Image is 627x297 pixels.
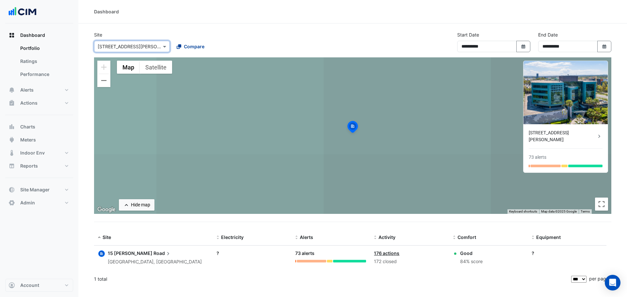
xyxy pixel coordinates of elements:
span: Electricity [221,234,244,240]
span: Meters [20,137,36,143]
button: Admin [5,196,73,209]
a: Terms (opens in new tab) [581,210,590,213]
app-icon: Reports [8,163,15,169]
button: Keyboard shortcuts [509,209,537,214]
app-icon: Alerts [8,87,15,93]
span: Activity [378,234,395,240]
label: End Date [538,31,558,38]
div: 73 alerts [529,154,546,161]
img: Company Logo [8,5,37,18]
img: 15 Talavera Road [523,61,608,124]
button: Zoom out [97,74,110,87]
div: 73 alerts [295,250,366,257]
button: Dashboard [5,29,73,42]
a: 176 actions [374,250,399,256]
span: Dashboard [20,32,45,38]
button: Zoom in [97,61,110,74]
fa-icon: Select Date [521,44,526,49]
app-icon: Dashboard [8,32,15,38]
div: Good [460,250,483,257]
button: Show street map [117,61,140,74]
button: Hide map [119,199,154,211]
button: Indoor Env [5,146,73,159]
div: ? [217,250,287,257]
span: Compare [184,43,204,50]
label: Start Date [457,31,479,38]
span: Comfort [458,234,476,240]
div: 1 total [94,271,570,287]
button: Charts [5,120,73,133]
span: Admin [20,200,35,206]
span: Equipment [536,234,561,240]
span: Site [103,234,111,240]
div: 84% score [460,258,483,265]
app-icon: Charts [8,124,15,130]
button: Meters [5,133,73,146]
span: 15 [PERSON_NAME] [108,250,153,256]
div: Dashboard [94,8,119,15]
div: ? [532,250,603,257]
app-icon: Actions [8,100,15,106]
span: Road [153,250,171,257]
app-icon: Admin [8,200,15,206]
button: Compare [172,41,209,52]
span: Indoor Env [20,150,45,156]
app-icon: Indoor Env [8,150,15,156]
span: Alerts [20,87,34,93]
button: Reports [5,159,73,172]
label: Site [94,31,102,38]
div: 172 closed [374,258,445,265]
img: site-pin-selected.svg [346,120,360,136]
app-icon: Meters [8,137,15,143]
div: [STREET_ADDRESS][PERSON_NAME] [529,129,596,143]
button: Alerts [5,83,73,97]
fa-icon: Select Date [602,44,607,49]
button: Show satellite imagery [140,61,172,74]
span: Reports [20,163,38,169]
div: Dashboard [5,42,73,83]
div: Open Intercom Messenger [605,275,620,290]
a: Open this area in Google Maps (opens a new window) [96,205,117,214]
a: Portfolio [15,42,73,55]
button: Toggle fullscreen view [595,198,608,211]
span: Site Manager [20,186,50,193]
div: [GEOGRAPHIC_DATA], [GEOGRAPHIC_DATA] [108,258,202,266]
span: Map data ©2025 Google [541,210,577,213]
div: Hide map [131,201,150,208]
button: Account [5,279,73,292]
span: Account [20,282,39,289]
span: Charts [20,124,35,130]
span: Alerts [300,234,313,240]
a: Performance [15,68,73,81]
span: Actions [20,100,38,106]
a: Ratings [15,55,73,68]
span: per page [589,276,609,281]
img: Google [96,205,117,214]
app-icon: Site Manager [8,186,15,193]
button: Site Manager [5,183,73,196]
button: Actions [5,97,73,110]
